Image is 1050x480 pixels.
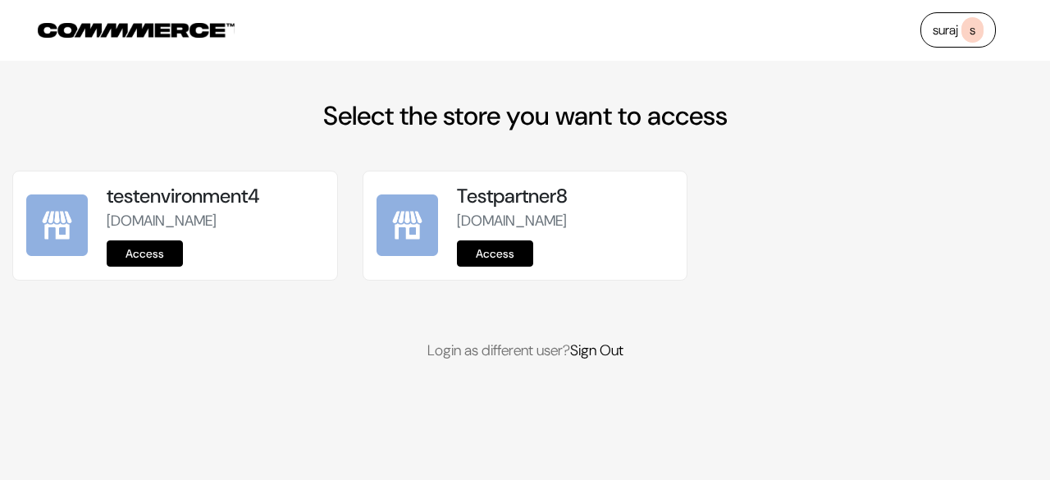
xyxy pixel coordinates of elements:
[38,23,235,38] img: COMMMERCE
[107,240,183,267] a: Access
[457,185,673,208] h5: Testpartner8
[377,194,438,256] img: Testpartner8
[961,17,984,43] span: s
[107,185,323,208] h5: testenvironment4
[12,340,1038,362] p: Login as different user?
[920,12,996,48] a: surajs
[12,100,1038,131] h2: Select the store you want to access
[26,194,88,256] img: testenvironment4
[457,240,533,267] a: Access
[570,341,623,360] a: Sign Out
[107,210,323,232] p: [DOMAIN_NAME]
[457,210,673,232] p: [DOMAIN_NAME]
